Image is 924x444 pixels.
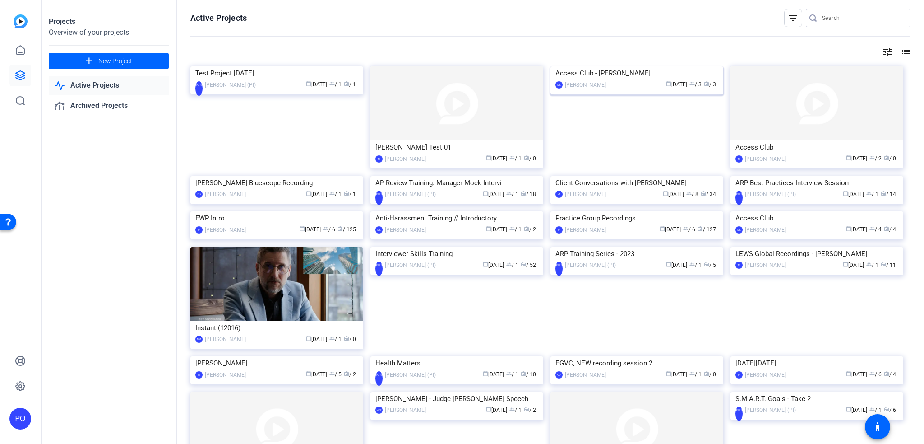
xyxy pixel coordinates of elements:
[735,155,743,163] div: TS
[195,371,203,379] div: BS
[205,190,246,199] div: [PERSON_NAME]
[195,66,358,80] div: Test Project [DATE]
[524,155,529,160] span: radio
[385,406,426,415] div: [PERSON_NAME]
[555,211,718,225] div: Practice Group Recordings
[900,47,910,57] mat-icon: list
[869,155,882,162] span: / 2
[565,190,606,199] div: [PERSON_NAME]
[735,226,743,234] div: MS
[344,371,356,378] span: / 2
[866,262,878,268] span: / 1
[660,226,665,231] span: calendar_today
[704,371,709,376] span: radio
[565,370,606,379] div: [PERSON_NAME]
[344,336,349,341] span: radio
[344,191,356,197] span: / 1
[329,336,335,341] span: group
[735,176,898,190] div: ARP Best Practices Interview Session
[666,371,687,378] span: [DATE]
[329,336,342,342] span: / 1
[881,262,886,267] span: radio
[846,407,851,412] span: calendar_today
[509,407,522,413] span: / 1
[843,191,864,197] span: [DATE]
[735,392,898,406] div: S.M.A.R.T. Goals - Take 2
[205,335,246,344] div: [PERSON_NAME]
[701,191,716,197] span: / 34
[555,371,563,379] div: KAA
[846,155,867,162] span: [DATE]
[195,356,358,370] div: [PERSON_NAME]
[884,226,889,231] span: radio
[306,336,327,342] span: [DATE]
[881,262,896,268] span: / 11
[195,226,203,234] div: YA
[98,56,132,66] span: New Project
[9,408,31,430] div: PO
[375,356,538,370] div: Health Matters
[506,371,518,378] span: / 1
[884,371,889,376] span: radio
[486,226,491,231] span: calendar_today
[385,261,436,270] div: [PERSON_NAME] (PI)
[486,155,507,162] span: [DATE]
[375,140,538,154] div: [PERSON_NAME] Test 01
[509,155,515,160] span: group
[735,140,898,154] div: Access Club
[735,262,743,269] div: TS
[49,76,169,95] a: Active Projects
[704,262,709,267] span: radio
[344,81,349,86] span: radio
[306,191,327,197] span: [DATE]
[375,226,383,234] div: MS
[869,226,882,233] span: / 4
[881,191,896,197] span: / 14
[329,191,342,197] span: / 1
[555,81,563,89] div: MS
[555,356,718,370] div: EGVC, NEW recording session 2
[735,211,898,225] div: Access Club
[822,13,903,23] input: Search
[846,407,867,413] span: [DATE]
[509,226,515,231] span: group
[483,191,488,196] span: calendar_today
[329,371,342,378] span: / 5
[385,190,436,199] div: [PERSON_NAME] (PI)
[486,226,507,233] span: [DATE]
[483,262,488,267] span: calendar_today
[337,226,343,231] span: radio
[49,97,169,115] a: Archived Projects
[866,262,872,267] span: group
[843,191,848,196] span: calendar_today
[846,371,851,376] span: calendar_today
[704,371,716,378] span: / 0
[344,191,349,196] span: radio
[323,226,328,231] span: group
[843,262,864,268] span: [DATE]
[565,225,606,234] div: [PERSON_NAME]
[486,155,491,160] span: calendar_today
[49,53,169,69] button: New Project
[689,81,695,86] span: group
[666,81,671,86] span: calendar_today
[329,191,335,196] span: group
[686,191,692,196] span: group
[306,371,311,376] span: calendar_today
[521,371,526,376] span: radio
[524,407,536,413] span: / 2
[884,371,896,378] span: / 4
[689,371,702,378] span: / 1
[385,225,426,234] div: [PERSON_NAME]
[49,27,169,38] div: Overview of your projects
[846,226,851,231] span: calendar_today
[306,81,311,86] span: calendar_today
[666,81,687,88] span: [DATE]
[666,262,687,268] span: [DATE]
[698,226,703,231] span: radio
[205,80,256,89] div: [PERSON_NAME] (PI)
[375,191,383,205] div: [PERSON_NAME](
[506,191,518,197] span: / 1
[745,370,786,379] div: [PERSON_NAME]
[698,226,716,233] span: / 127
